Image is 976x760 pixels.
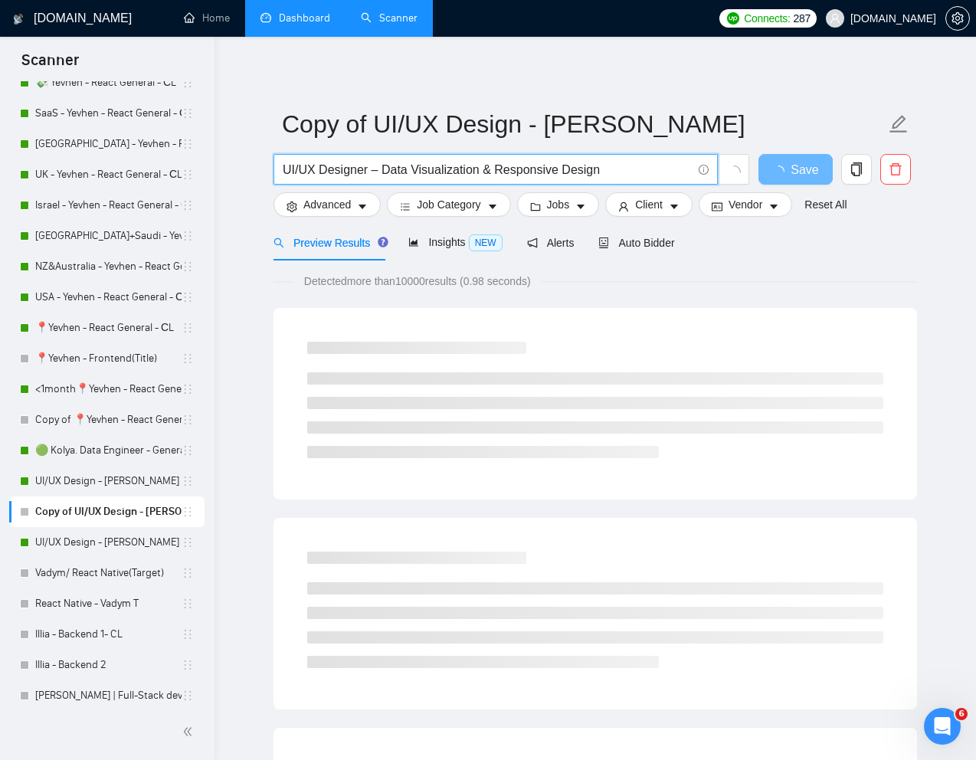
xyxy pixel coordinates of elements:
[517,192,600,217] button: folderJobscaret-down
[35,405,182,435] a: Copy of 📍Yevhen - React General - СL
[182,506,194,518] span: holder
[35,313,182,343] a: 📍Yevhen - React General - СL
[357,201,368,212] span: caret-down
[182,322,194,334] span: holder
[9,221,205,251] li: UAE+Saudi - Yevhen - React General - СL
[758,154,833,185] button: Save
[727,12,739,25] img: upwork-logo.png
[9,313,205,343] li: 📍Yevhen - React General - СL
[547,196,570,213] span: Jobs
[35,619,182,650] a: Illia - Backend 1- CL
[699,165,709,175] span: info-circle
[376,235,390,249] div: Tooltip anchor
[182,383,194,395] span: holder
[182,138,194,150] span: holder
[293,273,542,290] span: Detected more than 10000 results (0.98 seconds)
[744,10,790,27] span: Connects:
[880,154,911,185] button: delete
[9,680,205,711] li: Illia Soroka | Full-Stack dev
[182,77,194,89] span: holder
[182,598,194,610] span: holder
[575,201,586,212] span: caret-down
[182,475,194,487] span: holder
[9,527,205,558] li: UI/UX Design - Natalia
[487,201,498,212] span: caret-down
[35,190,182,221] a: Israel - Yevhen - React General - СL
[273,237,284,248] span: search
[9,650,205,680] li: Illia - Backend 2
[35,558,182,588] a: Vadym/ React Native(Target)
[35,374,182,405] a: <1month📍Yevhen - React General - СL
[287,201,297,212] span: setting
[841,154,872,185] button: copy
[35,466,182,496] a: UI/UX Design - [PERSON_NAME]
[9,49,91,81] span: Scanner
[408,237,419,247] span: area-chart
[791,160,818,179] span: Save
[729,196,762,213] span: Vendor
[945,6,970,31] button: setting
[35,527,182,558] a: UI/UX Design - [PERSON_NAME]
[881,162,910,176] span: delete
[361,11,418,25] a: searchScanner
[182,567,194,579] span: holder
[9,343,205,374] li: 📍Yevhen - Frontend(Title)
[804,196,847,213] a: Reset All
[13,7,24,31] img: logo
[182,444,194,457] span: holder
[9,619,205,650] li: Illia - Backend 1- CL
[9,98,205,129] li: SaaS - Yevhen - React General - СL
[9,496,205,527] li: Copy of UI/UX Design - Mariana Derevianko
[282,105,886,143] input: Scanner name...
[9,435,205,466] li: 🟢 Kolya. Data Engineer - General
[35,435,182,466] a: 🟢 Kolya. Data Engineer - General
[924,708,961,745] iframe: Intercom live chat
[772,165,791,178] span: loading
[35,67,182,98] a: 💸 Yevhen - React General - СL
[182,690,194,702] span: holder
[273,237,384,249] span: Preview Results
[182,291,194,303] span: holder
[945,12,970,25] a: setting
[727,165,741,179] span: loading
[182,628,194,640] span: holder
[408,236,502,248] span: Insights
[889,114,909,134] span: edit
[283,160,692,179] input: Search Freelance Jobs...
[598,237,609,248] span: robot
[35,588,182,619] a: React Native - Vadym T
[35,343,182,374] a: 📍Yevhen - Frontend(Title)
[618,201,629,212] span: user
[182,260,194,273] span: holder
[35,650,182,680] a: Illia - Backend 2
[527,237,538,248] span: notification
[946,12,969,25] span: setting
[9,159,205,190] li: UK - Yevhen - React General - СL
[35,129,182,159] a: [GEOGRAPHIC_DATA] - Yevhen - React General - СL
[182,352,194,365] span: holder
[184,11,230,25] a: homeHome
[182,536,194,549] span: holder
[955,708,968,720] span: 6
[182,230,194,242] span: holder
[605,192,693,217] button: userClientcaret-down
[182,169,194,181] span: holder
[9,282,205,313] li: USA - Yevhen - React General - СL
[527,237,575,249] span: Alerts
[469,234,503,251] span: NEW
[9,466,205,496] li: UI/UX Design - Mariana Derevianko
[35,680,182,711] a: [PERSON_NAME] | Full-Stack dev
[182,107,194,120] span: holder
[35,221,182,251] a: [GEOGRAPHIC_DATA]+Saudi - Yevhen - React General - СL
[635,196,663,213] span: Client
[273,192,381,217] button: settingAdvancedcaret-down
[9,405,205,435] li: Copy of 📍Yevhen - React General - СL
[260,11,330,25] a: dashboardDashboard
[35,98,182,129] a: SaaS - Yevhen - React General - СL
[669,201,680,212] span: caret-down
[35,282,182,313] a: USA - Yevhen - React General - СL
[9,588,205,619] li: React Native - Vadym T
[9,251,205,282] li: NZ&Australia - Yevhen - React General - СL
[35,496,182,527] a: Copy of UI/UX Design - [PERSON_NAME]
[842,162,871,176] span: copy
